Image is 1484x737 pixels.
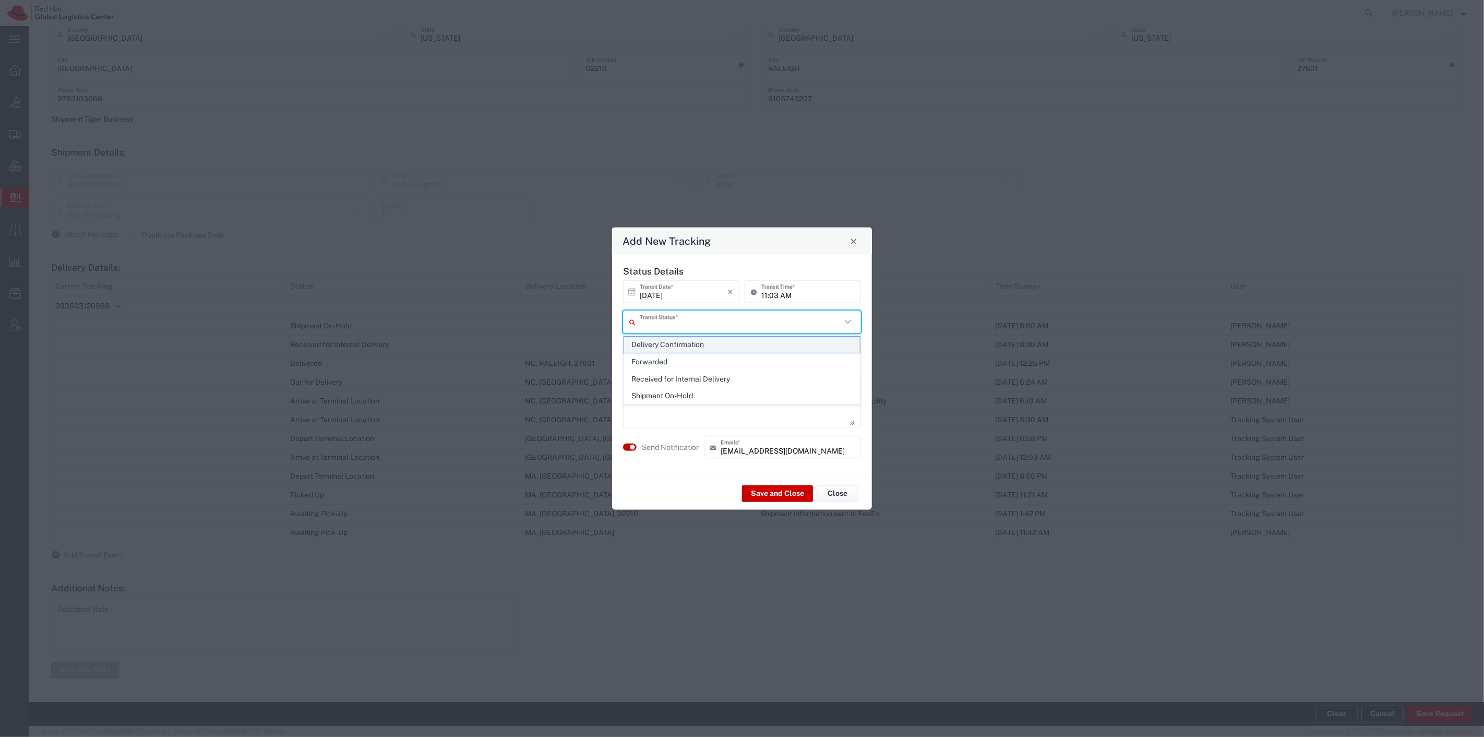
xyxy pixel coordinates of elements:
[817,485,858,502] button: Close
[727,283,733,300] i: ×
[624,354,860,370] span: Forwarded
[642,442,700,453] label: Send Notification
[623,233,711,248] h4: Add New Tracking
[624,371,860,387] span: Received for Internal Delivery
[624,337,860,353] span: Delivery Confirmation
[642,442,699,453] agx-label: Send Notification
[623,266,861,277] h5: Status Details
[624,388,860,404] span: Shipment On-Hold
[846,234,861,248] button: Close
[742,485,813,502] button: Save and Close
